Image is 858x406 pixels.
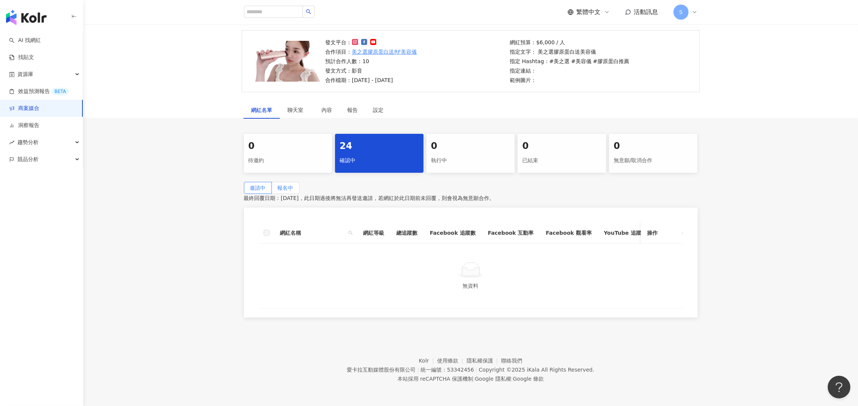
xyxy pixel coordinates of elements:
[475,367,477,373] span: |
[248,154,328,167] div: 待邀約
[577,8,601,16] span: 繁體中文
[571,57,591,65] p: #美容儀
[251,106,273,114] div: 網紅名單
[467,358,501,364] a: 隱私權保護
[419,358,437,364] a: Kolr
[326,67,417,75] p: 發文方式：影音
[248,140,328,153] div: 0
[347,227,354,239] span: search
[340,140,419,153] div: 24
[828,376,850,398] iframe: Help Scout Beacon - Open
[510,38,629,46] p: 網紅預算：$6,000 / 人
[431,154,510,167] div: 執行中
[17,151,39,168] span: 競品分析
[326,76,417,84] p: 合作檔期：[DATE] - [DATE]
[244,194,698,202] p: 最終回覆日期：[DATE]，此日期過後將無法再發送邀請，若網紅於此日期前未回覆，則會視為無意願合作。
[348,231,353,235] span: search
[549,57,570,65] p: #美之選
[437,358,467,364] a: 使用條款
[9,54,34,61] a: 找貼文
[510,67,629,75] p: 指定連結：
[288,107,307,113] span: 聊天室
[326,57,417,65] p: 預計合作人數：10
[598,223,653,243] th: YouTube 追蹤數
[397,374,544,383] span: 本站採用 reCAPTCHA 保護機制
[513,376,544,382] a: Google 條款
[340,154,419,167] div: 確認中
[326,48,417,56] p: 合作項目：
[614,154,693,167] div: 無意願/取消合作
[268,282,673,290] div: 無資料
[593,57,629,65] p: #膠原蛋白推薦
[614,140,693,153] div: 0
[17,66,33,83] span: 資源庫
[9,122,39,129] a: 洞察報告
[510,48,629,56] p: 指定文字： 美之選膠原蛋白送美容儀
[250,185,266,191] span: 邀請中
[348,106,358,114] div: 報告
[347,367,416,373] div: 愛卡拉互動媒體股份有限公司
[357,223,391,243] th: 網紅等級
[510,57,629,65] p: 指定 Hashtag：
[641,223,683,243] th: 操作
[17,134,39,151] span: 趨勢分析
[511,376,513,382] span: |
[280,229,345,237] span: 網紅名稱
[420,367,474,373] div: 統一編號：53342456
[9,88,69,95] a: 效益預測報告BETA
[278,185,293,191] span: 報名中
[679,8,683,16] span: S
[424,223,482,243] th: Facebook 追蹤數
[634,8,658,15] span: 活動訊息
[431,140,510,153] div: 0
[322,106,332,114] div: 內容
[482,223,540,243] th: Facebook 互動率
[250,41,323,82] img: 美之選膠原蛋白送RF美容儀
[417,367,419,373] span: |
[352,48,417,56] a: 美之選膠原蛋白送RF美容儀
[373,106,384,114] div: 設定
[391,223,424,243] th: 總追蹤數
[9,105,39,112] a: 商案媒合
[540,223,597,243] th: Facebook 觀看率
[527,367,540,373] a: iKala
[479,367,594,373] div: Copyright © 2025 All Rights Reserved.
[510,76,629,84] p: 範例圖片：
[475,376,511,382] a: Google 隱私權
[9,37,41,44] a: searchAI 找網紅
[9,140,14,145] span: rise
[326,38,417,46] p: 發文平台：
[522,154,602,167] div: 已結束
[6,10,47,25] img: logo
[306,9,311,14] span: search
[522,140,602,153] div: 0
[473,376,475,382] span: |
[501,358,522,364] a: 聯絡我們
